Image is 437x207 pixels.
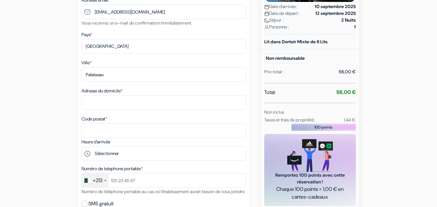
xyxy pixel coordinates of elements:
strong: 58,00 € [336,89,356,96]
img: moon.svg [264,18,269,23]
span: 100 points [314,124,333,130]
strong: 10 septembre 2025 [315,3,356,10]
strong: 1 [354,24,356,30]
label: Heure d'arrivée [82,139,110,145]
img: calendar.svg [264,11,269,16]
label: Pays [82,31,92,38]
label: Adresse du domicile [82,88,123,94]
input: 551 23 45 67 [82,173,246,188]
input: Entrer adresse e-mail [82,5,246,19]
small: Non remboursable [264,53,306,63]
span: Séjour : [264,17,283,24]
small: 1,44 € [344,117,355,123]
span: Chaque 100 points = 1,00 € en cartes-cadeaux [272,185,348,201]
div: Prix total : [264,68,284,75]
span: Remportez 100 points avec cette réservation ! [272,172,348,185]
span: Personne : [264,24,289,30]
span: Date de départ : [264,10,300,17]
img: gift_card_hero_new.png [287,139,333,172]
small: Vous recevrez un e-mail de confirmation immédiatement [82,20,191,26]
span: Total: [264,88,276,96]
div: +213 [93,177,103,184]
b: Lit dans Dortoir Mixte de 6 Lits [264,39,328,45]
small: Taxes et frais de propriété: [264,117,315,123]
label: Ville [82,59,92,66]
img: user_icon.svg [264,25,269,30]
label: Code postal [82,116,107,122]
small: Numéro de téléphone portable au cas où l'établissement aurait besoin de vous joindre [82,189,245,194]
div: Algeria (‫الجزائر‬‎): +213 [82,173,108,187]
label: Numéro de telephone portable [82,165,143,172]
strong: 12 septembre 2025 [315,10,356,17]
strong: 2 Nuits [341,17,356,24]
span: Date d'arrivée : [264,3,298,10]
img: calendar.svg [264,5,269,9]
div: 58,00 € [339,68,356,75]
small: Non inclus [264,109,284,115]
